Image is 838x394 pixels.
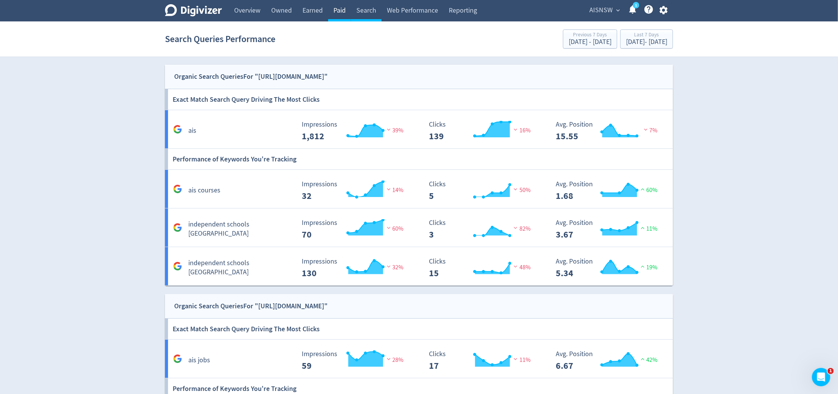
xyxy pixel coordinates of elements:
[385,356,404,364] span: 28%
[174,71,328,82] div: Organic Search Queries For "[URL][DOMAIN_NAME]"
[385,225,393,231] img: negative-performance.svg
[620,29,673,49] button: Last 7 Days[DATE]- [DATE]
[633,2,639,8] a: 1
[626,39,667,46] div: [DATE] - [DATE]
[512,225,519,231] img: negative-performance.svg
[385,225,404,233] span: 60%
[298,219,413,239] svg: Impressions 70
[385,186,404,194] span: 14%
[552,350,667,371] svg: Avg. Position 6.67
[173,354,182,363] svg: Google Analytics
[512,225,531,233] span: 82%
[298,350,413,371] svg: Impressions 59
[425,350,540,371] svg: Clicks 17
[552,181,667,201] svg: Avg. Position 1.68
[589,4,613,16] span: AISNSW
[512,264,519,269] img: negative-performance.svg
[173,149,297,169] h6: Performance of Keywords You're Tracking
[512,127,519,132] img: negative-performance.svg
[173,262,182,271] svg: Google Analytics
[639,225,647,231] img: positive-performance.svg
[512,264,531,271] span: 48%
[639,186,658,194] span: 60%
[385,186,393,192] img: negative-performance.svg
[165,340,673,378] a: ais jobs Impressions 59 Impressions 59 28% Clicks 17 Clicks 17 11% Avg. Position 6.67 Avg. Positi...
[173,319,320,339] h6: Exact Match Search Query Driving The Most Clicks
[425,258,540,278] svg: Clicks 15
[425,181,540,201] svg: Clicks 5
[639,264,658,271] span: 19%
[512,356,519,362] img: negative-performance.svg
[385,264,404,271] span: 32%
[626,32,667,39] div: Last 7 Days
[173,184,182,194] svg: Google Analytics
[512,356,531,364] span: 11%
[569,32,612,39] div: Previous 7 Days
[188,126,196,135] h5: ais
[165,247,673,286] a: independent schools [GEOGRAPHIC_DATA] Impressions 130 Impressions 130 32% Clicks 15 Clicks 15 48%...
[425,219,540,239] svg: Clicks 3
[642,127,650,132] img: negative-performance.svg
[512,186,519,192] img: negative-performance.svg
[165,170,673,208] a: ais courses Impressions 32 Impressions 32 14% Clicks 5 Clicks 5 50% Avg. Position 1.68 Avg. Posit...
[552,258,667,278] svg: Avg. Position 5.34
[639,186,647,192] img: positive-performance.svg
[385,127,404,134] span: 39%
[385,264,393,269] img: negative-performance.svg
[188,259,295,277] h5: independent schools [GEOGRAPHIC_DATA]
[552,121,667,141] svg: Avg. Position 15.55
[642,127,658,134] span: 7%
[512,186,531,194] span: 50%
[298,121,413,141] svg: Impressions 1,812
[635,3,637,8] text: 1
[569,39,612,46] div: [DATE] - [DATE]
[188,186,220,195] h5: ais courses
[552,219,667,239] svg: Avg. Position 3.67
[173,125,182,134] svg: Google Analytics
[639,356,647,362] img: positive-performance.svg
[298,258,413,278] svg: Impressions 130
[174,301,328,312] div: Organic Search Queries For "[URL][DOMAIN_NAME]"
[188,356,210,365] h5: ais jobs
[639,356,658,364] span: 42%
[385,127,393,132] img: negative-performance.svg
[828,368,834,374] span: 1
[165,208,673,247] a: independent schools [GEOGRAPHIC_DATA] Impressions 70 Impressions 70 60% Clicks 3 Clicks 3 82% Avg...
[615,7,621,14] span: expand_more
[587,4,622,16] button: AISNSW
[639,225,658,233] span: 11%
[385,356,393,362] img: negative-performance.svg
[165,27,275,51] h1: Search Queries Performance
[512,127,531,134] span: 16%
[173,89,320,110] h6: Exact Match Search Query Driving The Most Clicks
[165,110,673,149] a: ais Impressions 1,812 Impressions 1,812 39% Clicks 139 Clicks 139 16% Avg. Position 15.55 Avg. Po...
[425,121,540,141] svg: Clicks 139
[298,181,413,201] svg: Impressions 32
[812,368,830,386] iframe: Intercom live chat
[563,29,617,49] button: Previous 7 Days[DATE] - [DATE]
[173,223,182,232] svg: Google Analytics
[639,264,647,269] img: positive-performance.svg
[188,220,295,238] h5: independent schools [GEOGRAPHIC_DATA]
